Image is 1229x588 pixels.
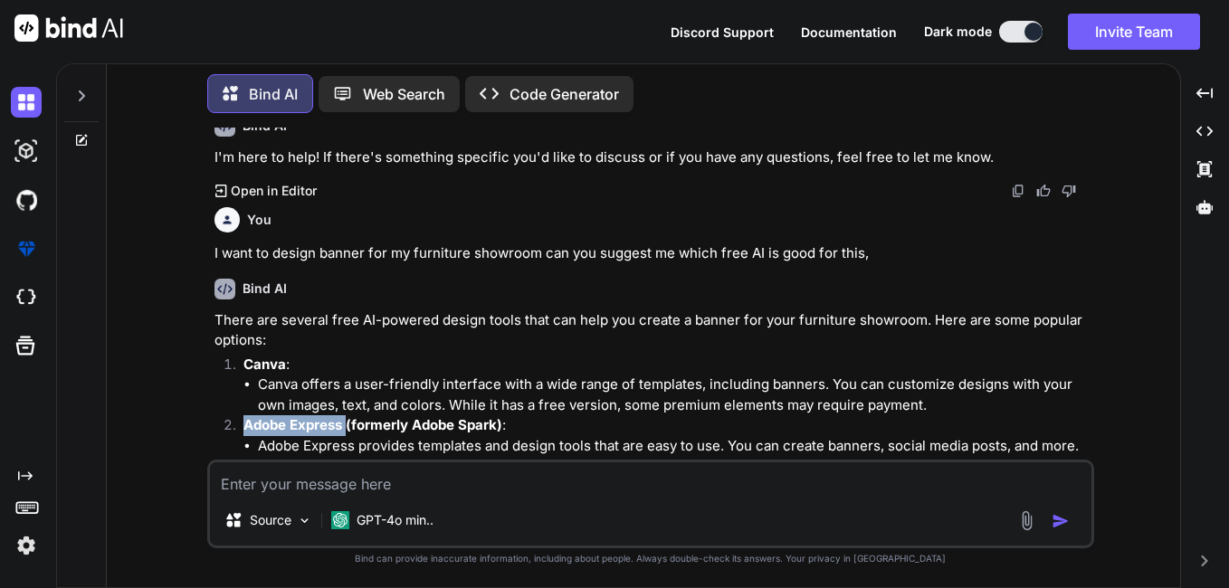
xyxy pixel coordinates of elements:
img: Pick Models [297,513,312,528]
img: githubDark [11,185,42,215]
img: premium [11,233,42,264]
p: GPT-4o min.. [357,511,433,529]
img: cloudideIcon [11,282,42,313]
img: like [1036,184,1051,198]
p: : [243,355,1091,375]
img: GPT-4o mini [331,511,349,529]
li: Adobe Express provides templates and design tools that are easy to use. You can create banners, s... [258,436,1091,477]
img: icon [1052,512,1070,530]
span: Dark mode [924,23,992,41]
span: Discord Support [671,24,774,40]
h6: Bind AI [243,280,287,298]
img: attachment [1016,510,1037,531]
span: Documentation [801,24,897,40]
img: darkChat [11,87,42,118]
p: Bind AI [249,83,298,105]
p: There are several free AI-powered design tools that can help you create a banner for your furnitu... [214,310,1091,351]
img: Bind AI [14,14,123,42]
p: Web Search [363,83,445,105]
img: copy [1011,184,1025,198]
p: Open in Editor [231,182,317,200]
p: : [243,415,1091,436]
strong: Canva [243,356,286,373]
img: dislike [1062,184,1076,198]
img: settings [11,530,42,561]
button: Invite Team [1068,14,1200,50]
p: Code Generator [510,83,619,105]
p: Bind can provide inaccurate information, including about people. Always double-check its answers.... [207,552,1094,565]
p: I want to design banner for my furniture showroom can you suggest me which free AI is good for this, [214,243,1091,264]
button: Documentation [801,23,897,42]
h6: You [247,211,272,229]
p: I'm here to help! If there's something specific you'd like to discuss or if you have any question... [214,147,1091,168]
button: Discord Support [671,23,774,42]
img: darkAi-studio [11,136,42,166]
li: Canva offers a user-friendly interface with a wide range of templates, including banners. You can... [258,375,1091,415]
strong: Adobe Express (formerly Adobe Spark) [243,416,502,433]
p: Source [250,511,291,529]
